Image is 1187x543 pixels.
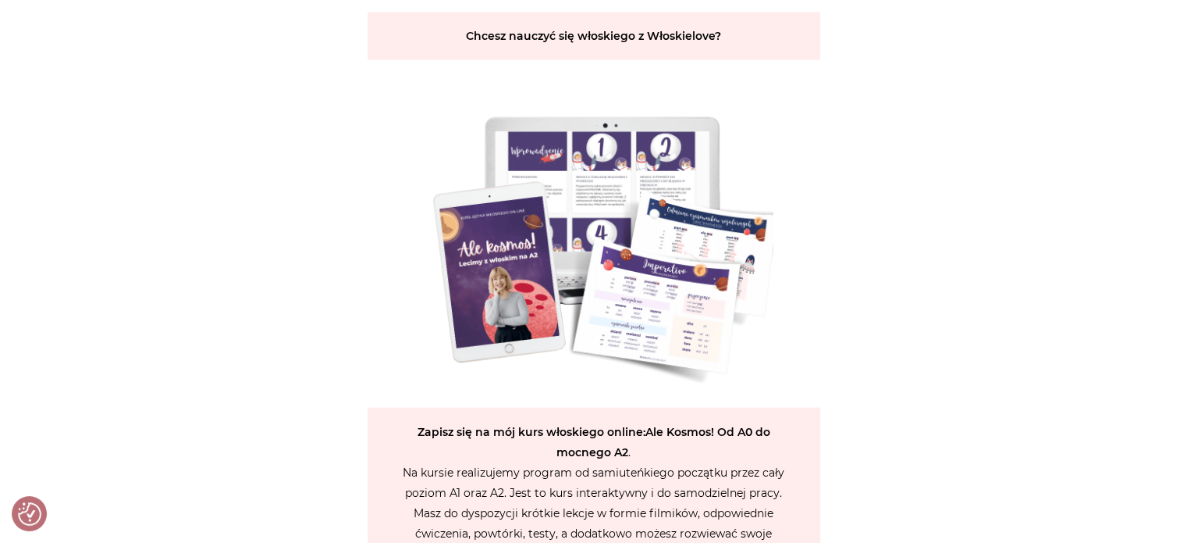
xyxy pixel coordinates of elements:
[556,425,770,459] strong: Od A0 do mocnego A2
[643,425,645,439] strong: :
[18,502,41,526] button: Preferencje co do zgód
[418,425,643,439] strong: Zapisz się na mój kurs włoskiego online
[645,425,714,439] strong: Ale Kosmos!
[466,29,721,43] strong: Chcesz nauczyć się włoskiego z Włoskielove?
[18,502,41,526] img: Revisit consent button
